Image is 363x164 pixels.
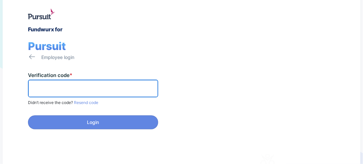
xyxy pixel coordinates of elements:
div: Fundwurx [210,69,287,85]
span: Didn’t receive the code? [28,100,73,105]
div: Fundwurx for [28,25,63,34]
label: Verification code [28,72,72,78]
span: Login [87,119,99,126]
div: Employee login [41,53,74,61]
button: Login [28,115,158,129]
span: Resend code [73,100,98,105]
div: Welcome to [210,60,263,67]
div: Thank you for choosing Fundwurx as your partner in driving positive social impact! [210,99,325,118]
span: Pursuit [28,40,66,53]
img: logo.jpg [28,9,55,19]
